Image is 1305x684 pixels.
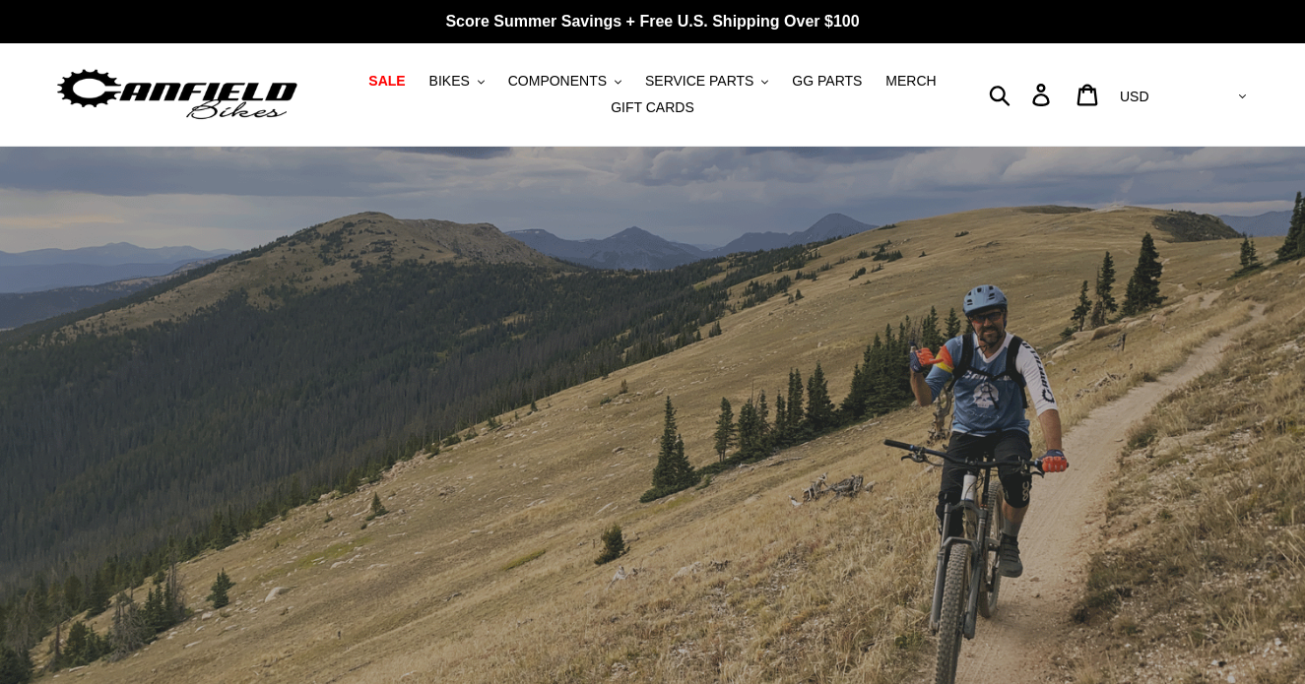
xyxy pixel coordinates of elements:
[782,68,872,94] a: GG PARTS
[429,73,470,90] span: BIKES
[885,73,936,90] span: MERCH
[601,94,704,121] a: GIFT CARDS
[876,68,946,94] a: MERCH
[498,68,631,94] button: COMPONENTS
[54,64,300,126] img: Canfield Bikes
[611,99,694,116] span: GIFT CARDS
[368,73,405,90] span: SALE
[792,73,862,90] span: GG PARTS
[359,68,415,94] a: SALE
[508,73,607,90] span: COMPONENTS
[635,68,778,94] button: SERVICE PARTS
[645,73,753,90] span: SERVICE PARTS
[420,68,494,94] button: BIKES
